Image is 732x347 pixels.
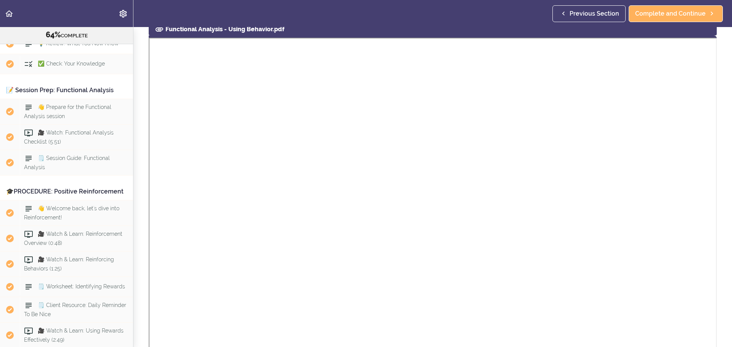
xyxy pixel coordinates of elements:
[24,130,114,145] span: 🎥 Watch: Functional Analysis Checklist (5:51)
[24,231,122,246] span: 🎥 Watch & Learn: Reinforcement Overview (0:48)
[38,283,125,289] span: 🗒️ Worksheet: Identifying Rewards
[38,61,105,67] span: ✅ Check: Your Knowledge
[570,9,619,18] span: Previous Section
[10,30,124,40] div: COMPLETE
[24,205,119,220] span: 👋 Welcome back, let's dive into Reinforcement!
[5,9,14,18] svg: Back to course curriculum
[24,256,114,271] span: 🎥 Watch & Learn: Reinforcing Behaviors (1:25)
[38,41,119,47] span: 💡 Review: What You Now Know
[552,5,626,22] a: Previous Section
[119,9,128,18] svg: Settings Menu
[24,155,110,170] span: 🗒️ Session Guide: Functional Analysis
[46,30,61,39] span: 64%
[24,302,126,317] span: 🗒️ Client Resource: Daily Reminder To Be Nice
[24,328,124,342] span: 🎥 Watch & Learn: Using Rewards Effectively (2:49)
[24,104,111,119] span: 👋 Prepare for the Functional Analysis session
[635,9,706,18] span: Complete and Continue
[149,23,717,35] div: Functional Analysis - Using Behavior.pdf
[629,5,723,22] a: Complete and Continue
